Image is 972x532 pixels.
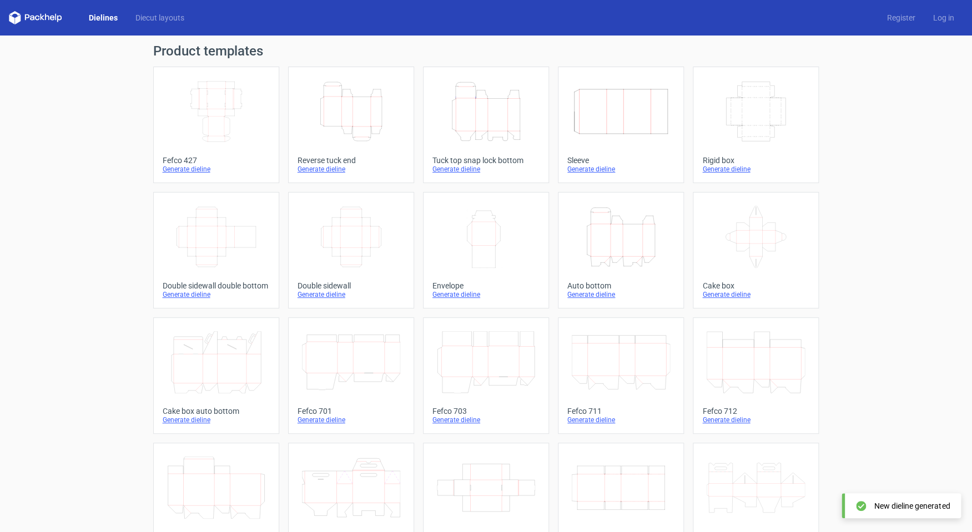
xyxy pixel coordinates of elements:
a: Double sidewallGenerate dieline [288,192,414,308]
div: Generate dieline [567,165,674,174]
div: Fefco 427 [163,156,270,165]
a: EnvelopeGenerate dieline [423,192,549,308]
a: Double sidewall double bottomGenerate dieline [153,192,279,308]
div: Envelope [432,281,540,290]
div: Generate dieline [432,290,540,299]
div: Generate dieline [432,416,540,424]
div: Generate dieline [163,416,270,424]
div: Sleeve [567,156,674,165]
div: Reverse tuck end [298,156,405,165]
a: Rigid boxGenerate dieline [693,67,819,183]
a: Cake box auto bottomGenerate dieline [153,317,279,434]
a: Log in [924,12,963,23]
a: Dielines [80,12,127,23]
a: Tuck top snap lock bottomGenerate dieline [423,67,549,183]
h1: Product templates [153,44,819,58]
div: Generate dieline [567,290,674,299]
div: Fefco 711 [567,407,674,416]
div: Rigid box [702,156,809,165]
a: Fefco 701Generate dieline [288,317,414,434]
div: Generate dieline [702,165,809,174]
a: Register [878,12,924,23]
div: New dieline generated [874,500,950,511]
div: Double sidewall double bottom [163,281,270,290]
div: Fefco 703 [432,407,540,416]
a: Auto bottomGenerate dieline [558,192,684,308]
div: Tuck top snap lock bottom [432,156,540,165]
a: Fefco 711Generate dieline [558,317,684,434]
div: Generate dieline [163,290,270,299]
div: Generate dieline [567,416,674,424]
div: Cake box [702,281,809,290]
a: Fefco 712Generate dieline [693,317,819,434]
a: Fefco 427Generate dieline [153,67,279,183]
div: Generate dieline [702,290,809,299]
div: Generate dieline [298,165,405,174]
div: Fefco 701 [298,407,405,416]
div: Generate dieline [298,416,405,424]
div: Generate dieline [702,416,809,424]
a: SleeveGenerate dieline [558,67,684,183]
div: Generate dieline [298,290,405,299]
div: Generate dieline [432,165,540,174]
a: Cake boxGenerate dieline [693,192,819,308]
div: Fefco 712 [702,407,809,416]
div: Auto bottom [567,281,674,290]
div: Generate dieline [163,165,270,174]
a: Reverse tuck endGenerate dieline [288,67,414,183]
div: Cake box auto bottom [163,407,270,416]
div: Double sidewall [298,281,405,290]
a: Diecut layouts [127,12,193,23]
a: Fefco 703Generate dieline [423,317,549,434]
